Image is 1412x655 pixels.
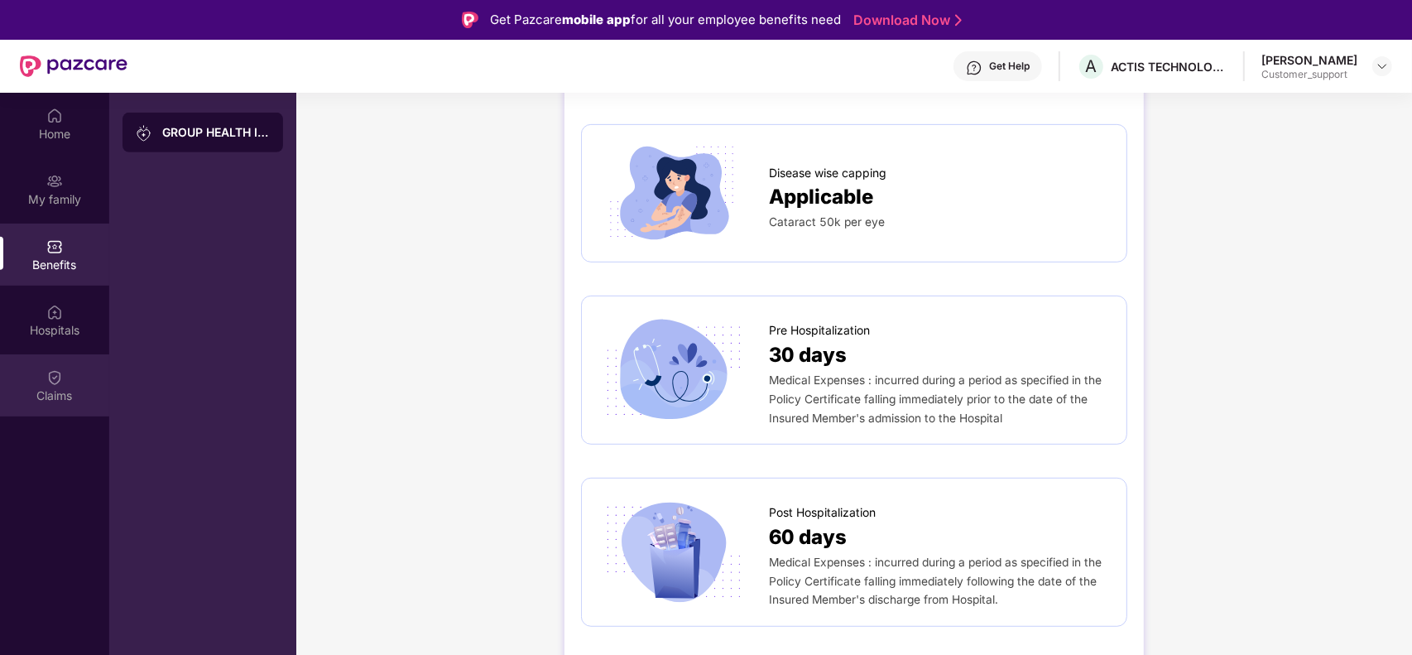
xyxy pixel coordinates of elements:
[46,238,63,255] img: svg+xml;base64,PHN2ZyBpZD0iQmVuZWZpdHMiIHhtbG5zPSJodHRwOi8vd3d3LnczLm9yZy8yMDAwL3N2ZyIgd2lkdGg9Ij...
[490,10,841,30] div: Get Pazcare for all your employee benefits need
[769,164,886,182] span: Disease wise capping
[955,12,962,29] img: Stroke
[20,55,127,77] img: New Pazcare Logo
[462,12,478,28] img: Logo
[46,304,63,320] img: svg+xml;base64,PHN2ZyBpZD0iSG9zcGl0YWxzIiB4bWxucz0iaHR0cDovL3d3dy53My5vcmcvMjAwMC9zdmciIHdpZHRoPS...
[989,60,1030,73] div: Get Help
[769,522,847,553] span: 60 days
[1086,56,1097,76] span: A
[769,556,1102,606] span: Medical Expenses : incurred during a period as specified in the Policy Certificate falling immedi...
[136,125,152,142] img: svg+xml;base64,PHN2ZyB3aWR0aD0iMjAiIGhlaWdodD0iMjAiIHZpZXdCb3g9IjAgMCAyMCAyMCIgZmlsbD0ibm9uZSIgeG...
[162,124,270,141] div: GROUP HEALTH INSURANCE
[966,60,982,76] img: svg+xml;base64,PHN2ZyBpZD0iSGVscC0zMngzMiIgeG1sbnM9Imh0dHA6Ly93d3cudzMub3JnLzIwMDAvc3ZnIiB3aWR0aD...
[46,369,63,386] img: svg+xml;base64,PHN2ZyBpZD0iQ2xhaW0iIHhtbG5zPSJodHRwOi8vd3d3LnczLm9yZy8yMDAwL3N2ZyIgd2lkdGg9IjIwIi...
[1261,68,1357,81] div: Customer_support
[769,340,847,371] span: 30 days
[46,173,63,190] img: svg+xml;base64,PHN2ZyB3aWR0aD0iMjAiIGhlaWdodD0iMjAiIHZpZXdCb3g9IjAgMCAyMCAyMCIgZmlsbD0ibm9uZSIgeG...
[562,12,631,27] strong: mobile app
[1261,52,1357,68] div: [PERSON_NAME]
[769,503,876,522] span: Post Hospitalization
[598,142,747,246] img: icon
[1111,59,1227,75] div: ACTIS TECHNOLOGIES PRIVATE LIMITED
[769,181,873,213] span: Applicable
[598,319,747,423] img: icon
[598,500,747,604] img: icon
[46,108,63,124] img: svg+xml;base64,PHN2ZyBpZD0iSG9tZSIgeG1sbnM9Imh0dHA6Ly93d3cudzMub3JnLzIwMDAvc3ZnIiB3aWR0aD0iMjAiIG...
[769,215,885,229] span: Cataract 50k per eye
[1376,60,1389,73] img: svg+xml;base64,PHN2ZyBpZD0iRHJvcGRvd24tMzJ4MzIiIHhtbG5zPSJodHRwOi8vd3d3LnczLm9yZy8yMDAwL3N2ZyIgd2...
[853,12,957,29] a: Download Now
[769,373,1102,424] span: Medical Expenses : incurred during a period as specified in the Policy Certificate falling immedi...
[769,321,870,340] span: Pre Hospitalization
